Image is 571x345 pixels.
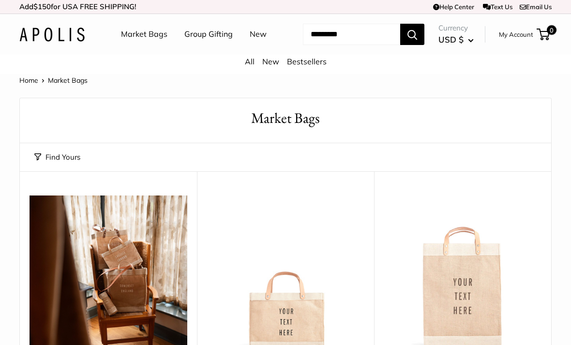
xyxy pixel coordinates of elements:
span: USD $ [438,34,464,45]
a: Bestsellers [287,57,327,66]
a: Text Us [483,3,512,11]
a: Home [19,76,38,85]
a: Market Bags [121,27,167,42]
img: Apolis [19,28,85,42]
input: Search... [303,24,400,45]
a: New [262,57,279,66]
a: Group Gifting [184,27,233,42]
button: Find Yours [34,150,80,164]
a: New [250,27,267,42]
span: 0 [547,25,556,35]
button: USD $ [438,32,474,47]
button: Search [400,24,424,45]
h1: Market Bags [34,108,537,129]
a: My Account [499,29,533,40]
a: Help Center [433,3,474,11]
a: All [245,57,255,66]
span: $150 [33,2,51,11]
span: Currency [438,21,474,35]
span: Market Bags [48,76,88,85]
a: Email Us [520,3,552,11]
nav: Breadcrumb [19,74,88,87]
a: 0 [538,29,550,40]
